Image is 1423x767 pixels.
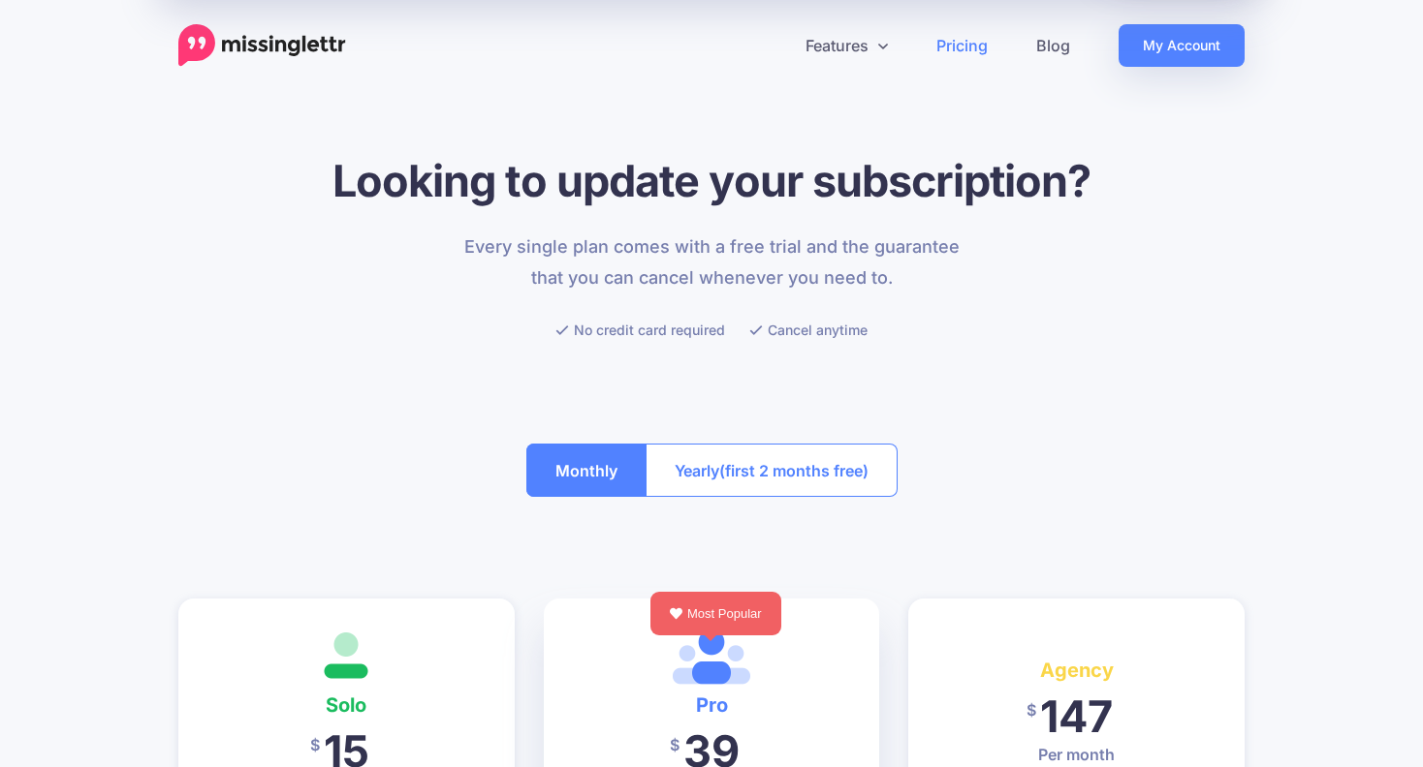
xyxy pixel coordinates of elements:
[207,690,486,721] h4: Solo
[1012,24,1094,67] a: Blog
[650,592,781,635] div: Most Popular
[781,24,912,67] a: Features
[937,743,1216,766] p: Per month
[555,318,725,342] li: No credit card required
[749,318,868,342] li: Cancel anytime
[912,24,1012,67] a: Pricing
[1119,24,1245,67] a: My Account
[719,455,869,486] span: (first 2 months free)
[573,690,851,721] h4: Pro
[1027,689,1036,732] span: $
[526,444,647,497] button: Monthly
[646,444,898,497] button: Yearly(first 2 months free)
[670,723,680,767] span: $
[937,655,1216,686] h4: Agency
[453,231,971,293] p: Every single plan comes with a free trial and the guarantee that you can cancel whenever you need...
[1040,690,1113,743] span: 147
[178,154,1245,207] h1: Looking to update your subscription?
[178,24,346,67] a: Home
[310,723,320,767] span: $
